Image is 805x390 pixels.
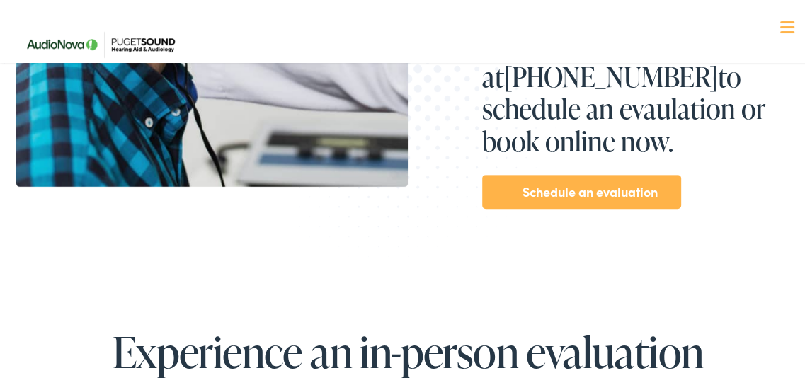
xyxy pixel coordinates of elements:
[482,25,799,154] h1: Call us at to schedule an evaulation or book online now.
[27,57,799,101] a: What We Offer
[504,55,718,92] a: [PHONE_NUMBER]
[16,326,799,390] h2: Experience an in-person evaluation
[523,178,658,200] a: Schedule an evaluation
